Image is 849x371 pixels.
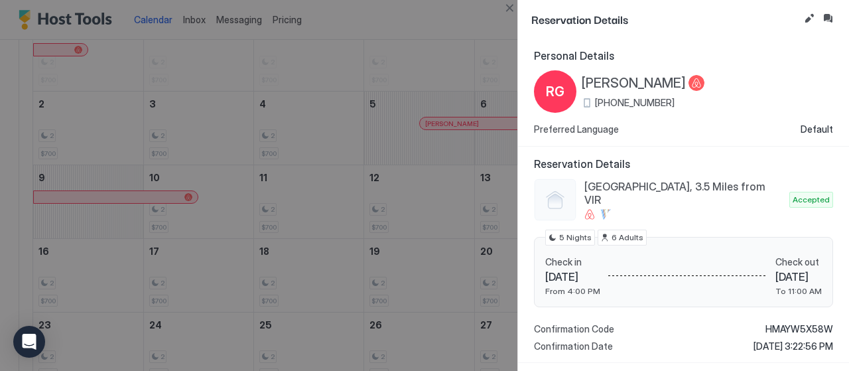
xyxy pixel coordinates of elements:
[584,180,784,206] span: [GEOGRAPHIC_DATA], 3.5 Miles from VIR
[534,323,614,335] span: Confirmation Code
[534,340,613,352] span: Confirmation Date
[765,323,833,335] span: HMAYW5X58W
[559,232,592,244] span: 5 Nights
[612,232,643,244] span: 6 Adults
[545,256,600,268] span: Check in
[820,11,836,27] button: Inbox
[775,286,822,296] span: To 11:00 AM
[545,270,600,283] span: [DATE]
[801,123,833,135] span: Default
[801,11,817,27] button: Edit reservation
[13,326,45,358] div: Open Intercom Messenger
[534,157,833,171] span: Reservation Details
[582,75,686,92] span: [PERSON_NAME]
[545,286,600,296] span: From 4:00 PM
[546,82,564,102] span: RG
[793,194,830,206] span: Accepted
[531,11,799,27] span: Reservation Details
[534,123,619,135] span: Preferred Language
[753,340,833,352] span: [DATE] 3:22:56 PM
[534,49,833,62] span: Personal Details
[775,270,822,283] span: [DATE]
[775,256,822,268] span: Check out
[595,97,675,109] span: [PHONE_NUMBER]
